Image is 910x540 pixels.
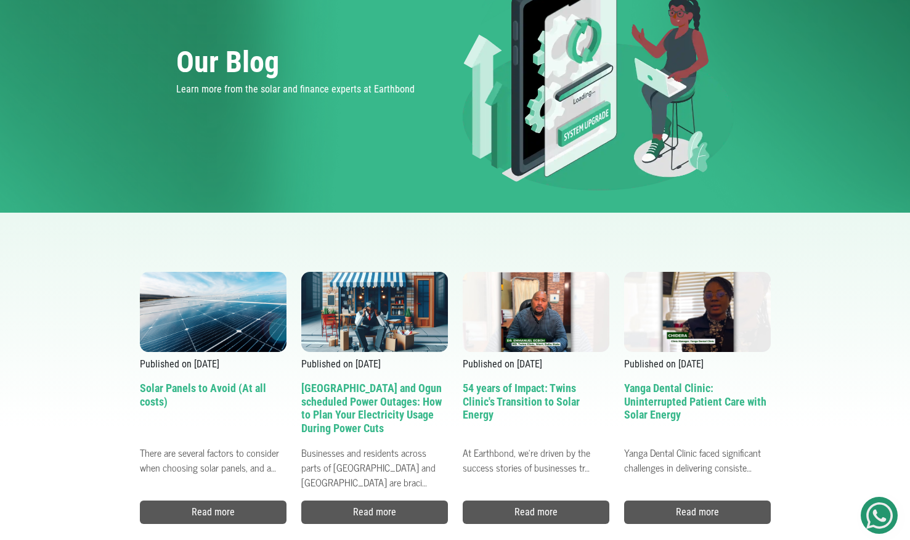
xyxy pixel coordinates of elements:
[140,440,286,471] p: There are several factors to consider when choosing solar panels, and a…
[140,382,286,440] h2: Solar Panels to Avoid (At all costs)
[463,440,609,471] p: At Earthbond, we're driven by the success stories of businesses tr…
[176,47,450,77] h1: Our Blog
[301,440,448,471] p: Businesses and residents across parts of [GEOGRAPHIC_DATA] and [GEOGRAPHIC_DATA] are braci…
[301,501,448,524] a: Read more
[301,382,448,440] h2: [GEOGRAPHIC_DATA] and Ogun scheduled Power Outages: How to Plan Your Electricity Usage During Pow...
[463,501,609,524] a: Read more
[301,272,448,471] a: Published on [DATE] [GEOGRAPHIC_DATA] and Ogun scheduled Power Outages: How to Plan Your Electric...
[463,272,609,471] a: Published on [DATE] 54 years of Impact: Twins Clinic's Transition to Solar Energy At Earthbond, w...
[140,272,286,471] a: Published on [DATE] Solar Panels to Avoid (At all costs) There are several factors to consider wh...
[624,272,771,471] a: Published on [DATE] Yanga Dental Clinic: Uninterrupted Patient Care with Solar Energy Yanga Denta...
[176,82,450,97] p: Learn more from the solar and finance experts at Earthbond
[624,382,771,440] h2: Yanga Dental Clinic: Uninterrupted Patient Care with Solar Energy
[624,440,771,471] p: Yanga Dental Clinic faced significant challenges in delivering consiste…
[140,357,286,372] p: Published on [DATE]
[463,357,609,372] p: Published on [DATE]
[866,502,893,529] img: Get Started On Earthbond Via Whatsapp
[140,501,286,524] a: Read more
[624,357,771,372] p: Published on [DATE]
[463,382,609,440] h2: 54 years of Impact: Twins Clinic's Transition to Solar Energy
[624,501,771,524] a: Read more
[301,357,448,372] p: Published on [DATE]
